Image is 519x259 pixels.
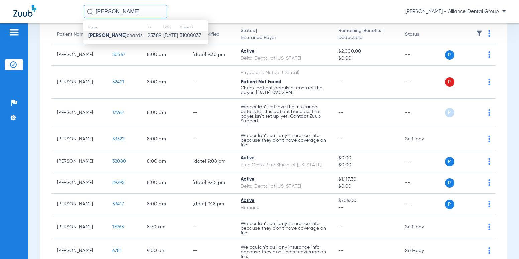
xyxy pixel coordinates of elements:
span: 29295 [112,180,125,185]
p: We couldn’t pull any insurance info because they don’t have coverage on file. [241,133,328,147]
th: Name [83,24,147,31]
span: Deductible [338,34,394,41]
span: P [445,77,454,87]
img: group-dot-blue.svg [488,79,490,85]
div: Delta Dental of [US_STATE] [241,55,328,62]
th: Remaining Benefits | [333,25,400,44]
img: hamburger-icon [9,28,19,36]
span: 13962 [112,110,124,115]
img: group-dot-blue.svg [488,179,490,186]
td: 8:00 AM [142,151,187,172]
p: We couldn’t pull any insurance info because they don’t have coverage on file. [241,245,328,259]
td: [DATE] 9:18 PM [187,194,235,215]
p: We couldn’t retrieve the insurance details for this patient because the payer isn’t set up yet. C... [241,105,328,123]
td: [PERSON_NAME] [51,66,107,99]
td: [DATE] [163,31,179,40]
span: 6781 [112,248,122,253]
p: We couldn’t pull any insurance info because they don’t have coverage on file. [241,221,328,235]
td: [PERSON_NAME] [51,215,107,239]
td: -- [187,127,235,151]
th: Office ID [179,24,208,31]
span: $0.00 [338,155,394,162]
th: ID [147,24,163,31]
img: group-dot-blue.svg [488,30,490,37]
td: -- [400,99,445,127]
span: chards [88,33,143,38]
span: 32421 [112,80,124,84]
span: $1,117.30 [338,176,394,183]
td: [PERSON_NAME] [51,194,107,215]
td: -- [400,194,445,215]
span: 30567 [112,52,125,57]
div: Patient Name [57,31,86,38]
td: Self-pay [400,127,445,151]
td: [DATE] 9:08 PM [187,151,235,172]
span: 33322 [112,137,124,141]
td: 8:00 AM [142,99,187,127]
td: [PERSON_NAME] [51,172,107,194]
td: [PERSON_NAME] [51,44,107,66]
td: -- [187,99,235,127]
div: Physicians Mutual (Dental) [241,69,328,76]
span: P [445,178,454,188]
span: 32080 [112,159,126,164]
span: P [445,200,454,209]
span: -- [338,248,343,253]
span: -- [338,204,394,211]
p: Check patient details or contact the payer. [DATE] 09:02 PM. [241,86,328,95]
div: Active [241,155,328,162]
div: Active [241,176,328,183]
img: filter.svg [476,30,483,37]
img: Zuub Logo [13,5,36,17]
td: 8:00 AM [142,127,187,151]
span: $0.00 [338,183,394,190]
div: Patient Name [57,31,102,38]
td: 8:00 AM [142,44,187,66]
img: group-dot-blue.svg [488,201,490,207]
td: [PERSON_NAME] [51,151,107,172]
input: Search for patients [84,5,167,18]
img: group-dot-blue.svg [488,247,490,254]
span: 13963 [112,225,124,229]
img: group-dot-blue.svg [488,224,490,230]
td: 8:30 AM [142,215,187,239]
span: Insurance Payer [241,34,328,41]
img: group-dot-blue.svg [488,158,490,165]
td: -- [400,172,445,194]
td: [PERSON_NAME] [51,127,107,151]
div: Delta Dental of [US_STATE] [241,183,328,190]
td: -- [400,66,445,99]
span: -- [338,110,343,115]
img: Search Icon [87,9,93,15]
span: $706.00 [338,197,394,204]
td: Self-pay [400,215,445,239]
td: -- [400,151,445,172]
span: $2,000.00 [338,48,394,55]
span: Patient Not Found [241,80,281,84]
img: group-dot-blue.svg [488,136,490,142]
td: -- [187,215,235,239]
span: P [445,108,454,117]
th: DOB [163,24,179,31]
span: -- [338,137,343,141]
td: [DATE] 9:30 PM [187,44,235,66]
td: 25389 [147,31,163,40]
img: group-dot-blue.svg [488,109,490,116]
div: Active [241,48,328,55]
div: Humana [241,204,328,211]
div: Active [241,197,328,204]
td: 31000037 [179,31,208,40]
th: Status | [235,25,333,44]
th: Status [400,25,445,44]
td: 8:00 AM [142,66,187,99]
span: $0.00 [338,55,394,62]
span: -- [338,225,343,229]
span: P [445,157,454,166]
td: -- [400,44,445,66]
td: 8:00 AM [142,194,187,215]
strong: [PERSON_NAME] [88,33,127,38]
td: [PERSON_NAME] [51,99,107,127]
td: [DATE] 9:45 PM [187,172,235,194]
span: P [445,50,454,60]
img: group-dot-blue.svg [488,51,490,58]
